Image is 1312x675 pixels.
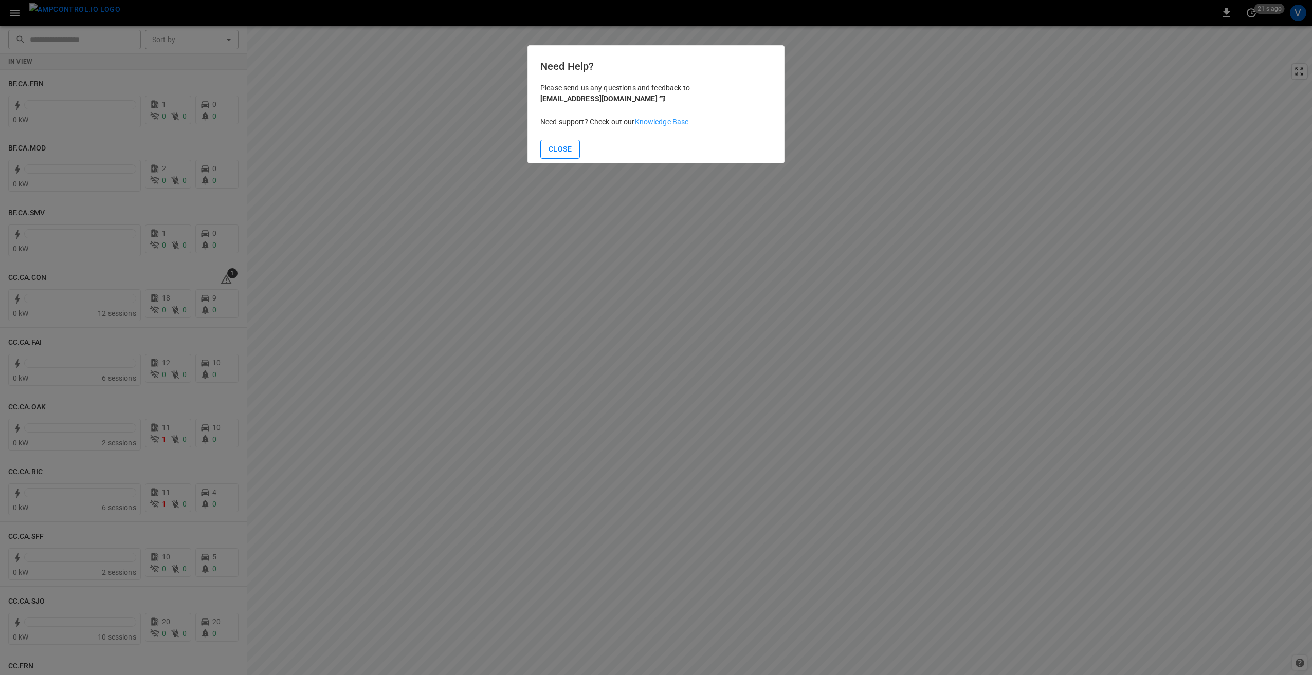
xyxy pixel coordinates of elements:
[540,117,772,127] p: Need support? Check out our
[635,118,689,126] a: Knowledge Base
[540,58,772,74] h6: Need Help?
[540,140,580,159] button: Close
[540,83,772,104] p: Please send us any questions and feedback to
[657,93,667,105] div: copy
[540,93,658,104] div: [EMAIL_ADDRESS][DOMAIN_NAME]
